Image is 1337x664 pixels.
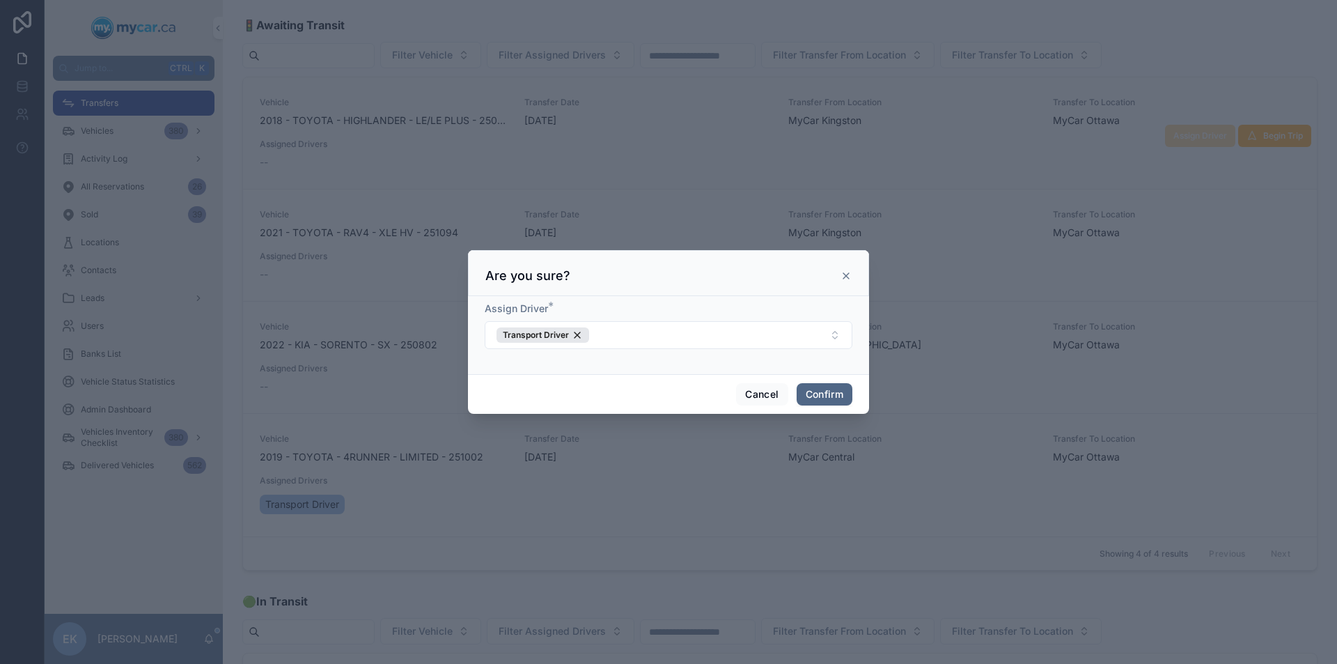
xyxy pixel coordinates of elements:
[736,383,788,406] button: Cancel
[497,327,589,343] button: Unselect 88
[485,302,548,314] span: Assign Driver
[485,321,852,349] button: Select Button
[797,383,852,406] button: Confirm
[503,330,569,341] span: Transport Driver
[485,268,570,284] h3: Are you sure?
